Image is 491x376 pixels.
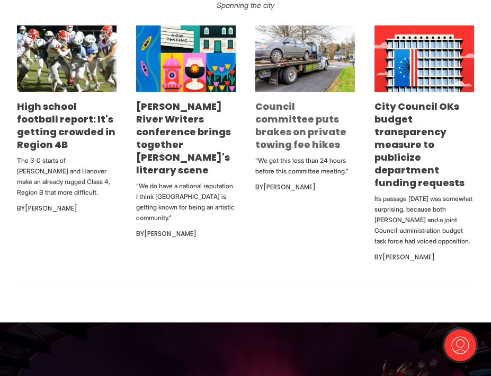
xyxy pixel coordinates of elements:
[374,100,465,189] a: City Council OKs budget transparency measure to publicize department funding requests
[255,181,355,194] div: By
[144,229,197,238] a: [PERSON_NAME]
[17,100,115,151] a: High school football report: It's getting crowded in Region 4B
[17,202,117,215] div: By
[255,100,346,151] a: Council committee puts brakes on private towing fee hikes
[435,324,491,376] iframe: portal-trigger
[25,204,77,213] a: [PERSON_NAME]
[136,181,236,223] p: “We do have a national reputation. I think [GEOGRAPHIC_DATA] is getting known for being an artist...
[17,25,117,92] img: High school football report: It's getting crowded in Region 4B
[136,100,231,177] a: [PERSON_NAME] River Writers conference brings together [PERSON_NAME]'s literary scene
[136,25,236,92] img: James River Writers conference brings together Richmond's literary scene
[382,252,435,261] a: [PERSON_NAME]
[374,25,474,92] img: City Council OKs budget transparency measure to publicize department funding requests
[263,182,316,191] a: [PERSON_NAME]
[17,155,117,198] p: The 3-0 starts of [PERSON_NAME] and Hanover make an already rugged Class 4, Region B that more di...
[136,228,236,240] div: By
[255,155,355,177] p: “We got this less than 24 hours before this committee meeting.”
[374,251,474,264] div: By
[374,194,474,247] p: Its passage [DATE] was somewhat surprising, because both [PERSON_NAME] and a joint Council-admini...
[255,25,355,92] img: Council committee puts brakes on private towing fee hikes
